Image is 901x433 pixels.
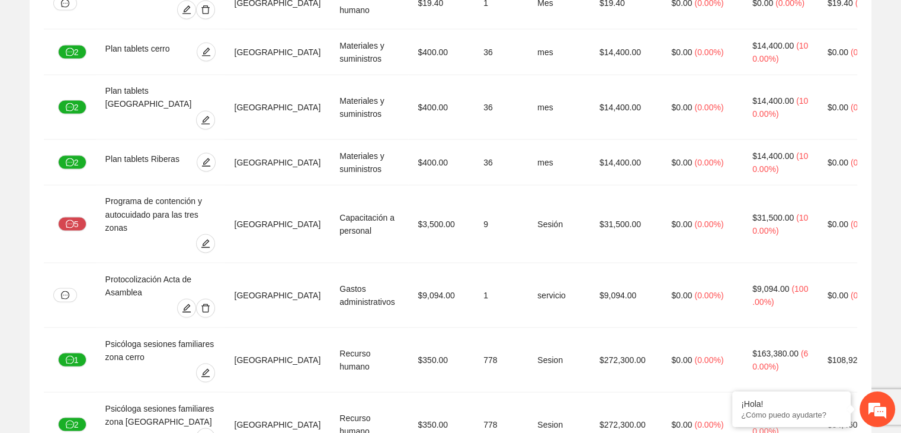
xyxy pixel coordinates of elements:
span: $0.00 [828,157,848,167]
span: ( 0.00% ) [694,419,723,429]
button: delete [196,298,215,317]
button: message2 [58,44,86,59]
td: 9 [474,185,528,263]
button: edit [196,363,215,382]
td: [GEOGRAPHIC_DATA] [225,185,330,263]
td: $272,300.00 [590,327,662,392]
td: mes [528,75,590,139]
span: message [66,47,74,57]
span: ( 0.00% ) [851,47,880,56]
span: $9,094.00 [752,284,789,293]
td: [GEOGRAPHIC_DATA] [225,75,330,139]
span: ( 0.00% ) [694,157,723,167]
span: ( 0.00% ) [851,219,880,228]
td: mes [528,139,590,185]
td: Materiales y suministros [330,139,408,185]
td: 36 [474,139,528,185]
button: edit [197,42,216,61]
td: 36 [474,75,528,139]
div: Plan tablets cerro [105,42,183,61]
td: [GEOGRAPHIC_DATA] [225,263,330,327]
span: delete [197,303,214,313]
td: $400.00 [408,139,474,185]
td: Capacitación a personal [330,185,408,263]
button: message2 [58,417,86,431]
td: $400.00 [408,29,474,75]
button: edit [197,152,216,171]
button: message1 [58,352,86,367]
td: $9,094.00 [408,263,474,327]
span: ( 0.00% ) [694,219,723,228]
span: $0.00 [828,102,848,112]
td: $3,500.00 [408,185,474,263]
span: ( 0.00% ) [851,290,880,300]
td: $14,400.00 [590,75,662,139]
span: ( 0.00% ) [694,102,723,112]
span: ( 0.00% ) [694,290,723,300]
span: message [66,420,74,429]
button: edit [177,298,196,317]
td: [GEOGRAPHIC_DATA] [225,139,330,185]
span: $0.00 [671,219,692,228]
span: $0.00 [828,290,848,300]
td: Sesion [528,327,590,392]
span: delete [197,5,214,14]
td: Gastos administrativos [330,263,408,327]
span: $31,500.00 [752,212,794,222]
button: message5 [58,216,86,231]
span: edit [197,157,215,167]
div: Minimizar ventana de chat en vivo [194,6,223,34]
span: ( 0.00% ) [851,157,880,167]
button: edit [196,110,215,129]
textarea: Escriba su mensaje y pulse “Intro” [6,299,226,340]
span: $0.00 [828,219,848,228]
span: message [66,219,74,229]
span: message [61,291,69,299]
td: mes [528,29,590,75]
div: Chatee con nosotros ahora [62,61,199,76]
span: message [66,355,74,365]
span: edit [197,238,214,248]
td: [GEOGRAPHIC_DATA] [225,29,330,75]
div: Programa de contención y autocuidado para las tres zonas [105,195,216,234]
span: edit [178,303,195,313]
td: $350.00 [408,327,474,392]
button: edit [196,234,215,253]
td: 778 [474,327,528,392]
td: 1 [474,263,528,327]
span: ( 0.00% ) [694,47,723,56]
td: $14,400.00 [590,29,662,75]
span: $0.00 [671,355,692,364]
button: message2 [58,155,86,169]
div: ¡Hola! [741,399,842,409]
button: message2 [58,100,86,114]
td: $31,500.00 [590,185,662,263]
span: $14,400.00 [752,95,794,105]
span: Estamos en línea. [69,146,163,266]
span: edit [178,5,195,14]
p: ¿Cómo puedo ayudarte? [741,410,842,419]
div: Psicóloga sesiones familiares zona cerro [105,337,216,363]
div: Psicóloga sesiones familiares zona [GEOGRAPHIC_DATA] [105,402,216,428]
span: $0.00 [671,157,692,167]
span: edit [197,368,214,377]
td: [GEOGRAPHIC_DATA] [225,327,330,392]
td: $400.00 [408,75,474,139]
span: $0.00 [671,419,692,429]
div: Protocolización Acta de Asamblea [105,272,216,298]
td: $9,094.00 [590,263,662,327]
div: Plan tablets [GEOGRAPHIC_DATA] [105,84,216,110]
span: edit [197,115,214,125]
span: $0.00 [671,102,692,112]
td: servicio [528,263,590,327]
span: edit [197,47,215,56]
td: 36 [474,29,528,75]
span: ( 0.00% ) [694,355,723,364]
span: $0.00 [671,290,692,300]
td: Sesión [528,185,590,263]
span: $0.00 [671,47,692,56]
span: message [66,158,74,167]
span: $163,380.00 [752,348,799,358]
span: $108,920.00 [828,355,874,364]
button: message [53,288,77,302]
